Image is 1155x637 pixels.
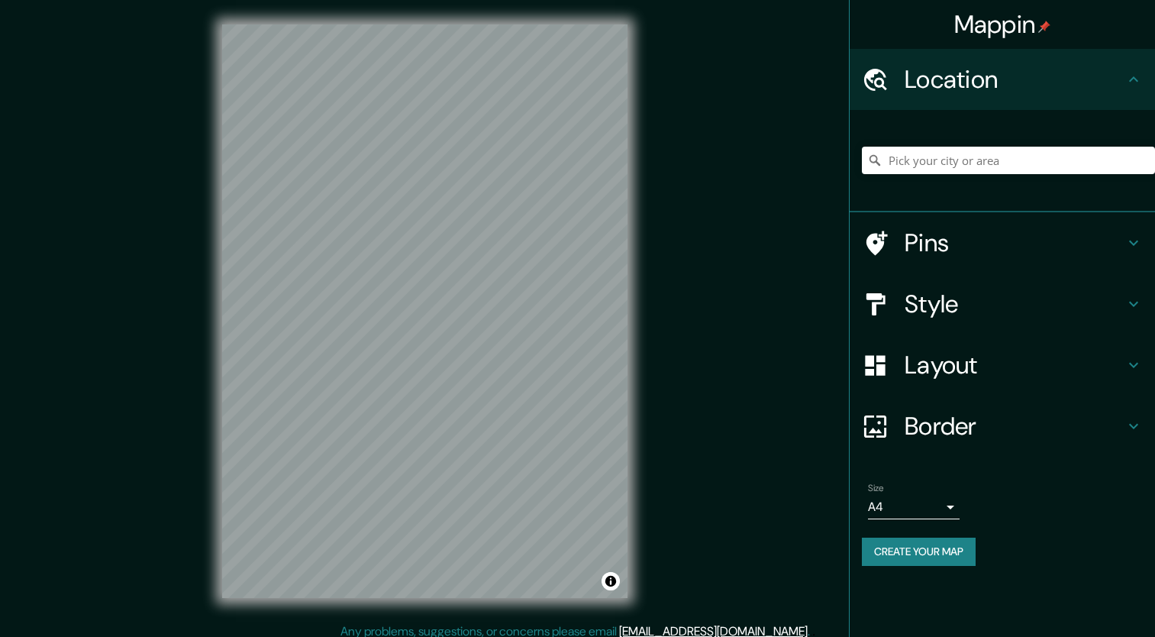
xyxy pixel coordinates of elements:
button: Toggle attribution [602,572,620,590]
h4: Location [905,64,1124,95]
h4: Mappin [954,9,1051,40]
img: pin-icon.png [1038,21,1050,33]
h4: Style [905,289,1124,319]
div: Style [850,273,1155,335]
h4: Layout [905,350,1124,380]
div: A4 [868,495,960,519]
div: Border [850,396,1155,457]
div: Layout [850,335,1155,396]
div: Location [850,49,1155,110]
div: Pins [850,212,1155,273]
label: Size [868,482,884,495]
canvas: Map [222,24,628,598]
input: Pick your city or area [862,147,1155,174]
h4: Border [905,411,1124,441]
h4: Pins [905,228,1124,258]
button: Create your map [862,538,976,566]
